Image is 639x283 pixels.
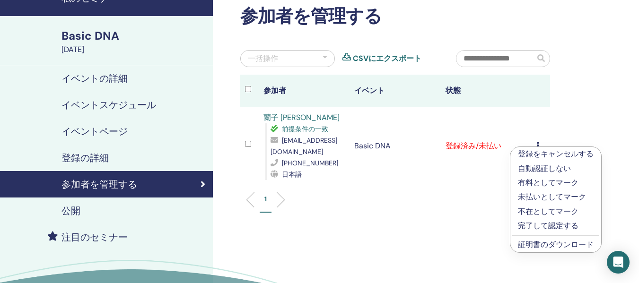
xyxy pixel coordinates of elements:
[61,73,128,84] h4: イベントの詳細
[350,75,441,107] th: イベント
[248,53,278,64] div: 一括操作
[518,163,594,174] p: 自動認証しない
[518,191,594,203] p: 未払いとしてマーク
[350,107,441,185] td: Basic DNA
[282,170,302,179] span: 日本語
[61,205,80,216] h4: 公開
[607,251,630,274] div: Open Intercom Messenger
[518,240,594,249] a: 証明書のダウンロード
[61,44,207,55] div: [DATE]
[353,53,421,64] a: CSVにエクスポート
[61,179,137,190] h4: 参加者を管理する
[61,126,128,137] h4: イベントページ
[259,75,350,107] th: 参加者
[518,177,594,189] p: 有料としてマーク
[271,136,337,156] span: [EMAIL_ADDRESS][DOMAIN_NAME]
[263,112,340,122] a: 蘭子 [PERSON_NAME]
[518,148,594,160] p: 登録をキャンセルする
[61,232,128,243] h4: 注目のセミナー
[282,125,328,133] span: 前提条件の一致
[264,194,267,204] p: 1
[56,28,213,55] a: Basic DNA[DATE]
[518,220,594,232] p: 完了して認定する
[240,6,550,27] h2: 参加者を管理する
[61,152,109,163] h4: 登録の詳細
[61,28,207,44] div: Basic DNA
[441,75,532,107] th: 状態
[61,99,156,111] h4: イベントスケジュール
[282,159,338,167] span: [PHONE_NUMBER]
[518,206,594,217] p: 不在としてマーク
